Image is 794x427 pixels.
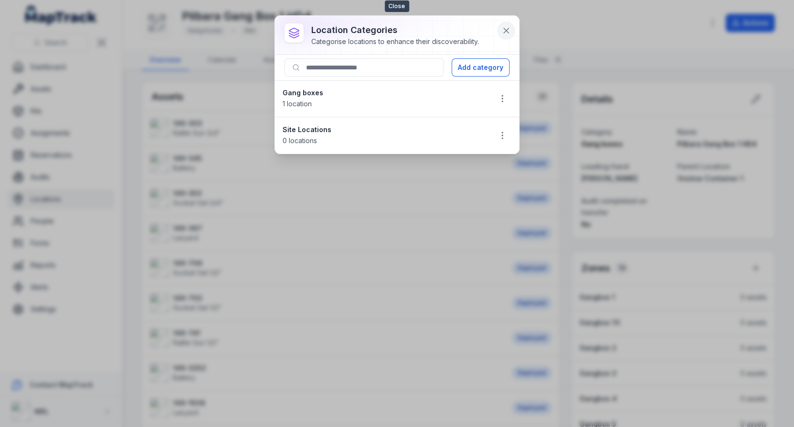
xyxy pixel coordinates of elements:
[311,23,479,37] h3: location categories
[385,0,409,12] span: Close
[283,100,312,108] span: 1 location
[283,88,484,98] strong: Gang boxes
[311,37,479,46] div: Categorise locations to enhance their discoverability.
[452,58,510,77] button: Add category
[283,125,484,135] strong: Site Locations
[283,136,317,145] span: 0 locations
